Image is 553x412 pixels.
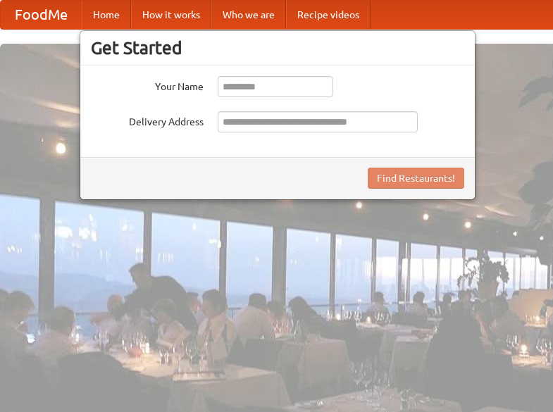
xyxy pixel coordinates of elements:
[91,37,464,58] h3: Get Started
[91,111,204,129] label: Delivery Address
[131,1,211,29] a: How it works
[368,168,464,189] button: Find Restaurants!
[91,76,204,94] label: Your Name
[211,1,286,29] a: Who we are
[1,1,82,29] a: FoodMe
[82,1,131,29] a: Home
[286,1,371,29] a: Recipe videos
